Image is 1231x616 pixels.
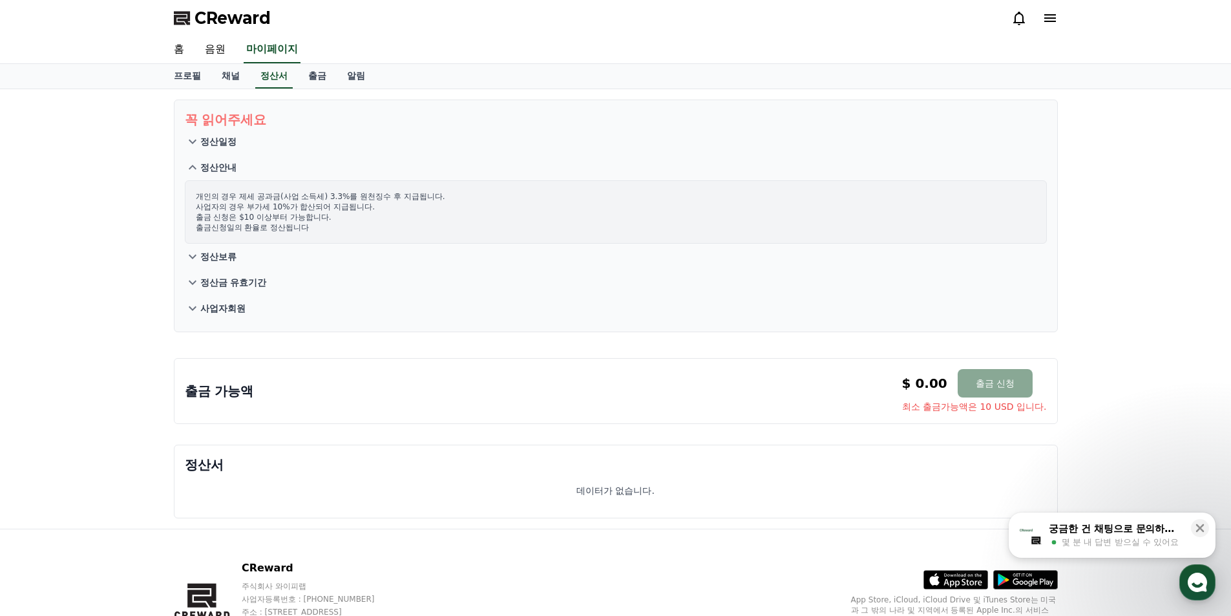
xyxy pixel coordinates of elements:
[118,430,134,440] span: 대화
[337,64,375,89] a: 알림
[185,111,1047,129] p: 꼭 읽어주세요
[167,410,248,442] a: 설정
[185,129,1047,154] button: 정산일정
[200,276,267,289] p: 정산금 유효기간
[958,369,1033,398] button: 출금 신청
[200,135,237,148] p: 정산일정
[200,161,237,174] p: 정산안내
[185,382,254,400] p: 출금 가능액
[211,64,250,89] a: 채널
[174,8,271,28] a: CReward
[244,36,300,63] a: 마이페이지
[163,36,195,63] a: 홈
[185,270,1047,295] button: 정산금 유효기간
[200,429,215,440] span: 설정
[200,250,237,263] p: 정산보류
[195,8,271,28] span: CReward
[902,374,947,392] p: $ 0.00
[195,36,236,63] a: 음원
[85,410,167,442] a: 대화
[255,64,293,89] a: 정산서
[185,456,1047,474] p: 정산서
[185,154,1047,180] button: 정산안내
[41,429,48,440] span: 홈
[196,191,1036,233] p: 개인의 경우 제세 공과금(사업 소득세) 3.3%를 원천징수 후 지급됩니다. 사업자의 경우 부가세 10%가 합산되어 지급됩니다. 출금 신청은 $10 이상부터 가능합니다. 출금신...
[4,410,85,442] a: 홈
[185,295,1047,321] button: 사업자회원
[200,302,246,315] p: 사업자회원
[242,581,399,591] p: 주식회사 와이피랩
[242,594,399,604] p: 사업자등록번호 : [PHONE_NUMBER]
[163,64,211,89] a: 프로필
[298,64,337,89] a: 출금
[185,244,1047,270] button: 정산보류
[576,484,655,497] p: 데이터가 없습니다.
[902,400,1047,413] span: 최소 출금가능액은 10 USD 입니다.
[242,560,399,576] p: CReward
